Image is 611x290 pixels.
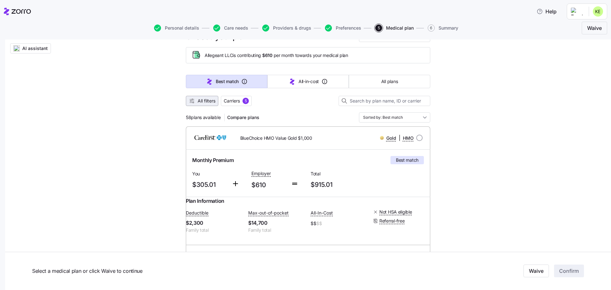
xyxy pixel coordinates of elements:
[559,267,579,275] span: Confirm
[32,267,398,275] span: Select a medical plan or click Waive to continue
[221,96,252,106] button: Carriers5
[153,25,199,32] a: Personal details
[375,25,382,32] span: 5
[428,25,435,32] span: 6
[571,8,584,15] img: Employer logo
[316,220,322,227] span: $$
[186,114,221,121] span: 58 plans available
[186,96,218,106] button: All filters
[428,25,458,32] button: 6Summary
[529,267,544,275] span: Waive
[191,130,230,145] img: CareFirst BlueCross BlueShield
[298,78,319,85] span: All-in-cost
[554,265,584,278] button: Confirm
[248,210,289,216] span: Max-out-of-pocket
[22,45,48,52] span: AI assistant
[165,26,199,30] span: Personal details
[192,171,227,177] span: You
[325,25,361,32] button: Preferences
[240,135,312,141] span: BlueChoice HMO Value Gold $1,000
[375,25,414,32] button: 5Medical plan
[537,8,557,15] span: Help
[251,180,286,190] span: $610
[186,197,224,205] span: Plan Information
[248,227,305,233] span: Family total
[311,210,333,216] span: All-In-Cost
[212,25,248,32] a: Care needs
[242,98,249,104] div: 5
[523,265,549,278] button: Waive
[154,25,199,32] button: Personal details
[205,52,348,59] span: Allegeant LLC is contributing per month towards your medical plan
[186,210,208,216] span: Deductible
[224,26,248,30] span: Care needs
[13,45,20,52] img: ai-icon.png
[251,170,271,177] span: Employer
[336,26,361,30] span: Preferences
[186,227,243,233] span: Family total
[593,6,603,17] img: 9c3023d2490eb309fd28c4e27891d9b9
[396,157,418,163] span: Best match
[192,180,227,190] span: $305.01
[227,114,259,121] span: Compare plans
[587,24,602,32] span: Waive
[311,219,368,228] span: $$
[381,78,398,85] span: All plans
[198,98,215,104] span: All filters
[186,219,243,227] span: $2,300
[339,96,430,106] input: Search by plan name, ID or carrier
[324,25,361,32] a: Preferences
[262,52,272,59] span: $610
[380,134,414,142] div: |
[248,219,305,227] span: $14,700
[192,156,234,164] span: Monthly Premium
[273,26,311,30] span: Providers & drugs
[311,180,365,190] span: $915.01
[225,112,262,123] button: Compare plans
[261,25,311,32] a: Providers & drugs
[386,135,396,141] span: Gold
[386,26,414,30] span: Medical plan
[262,25,311,32] button: Providers & drugs
[213,25,248,32] button: Care needs
[359,112,430,123] input: Order by dropdown
[582,22,607,34] button: Waive
[531,5,562,18] button: Help
[311,171,365,177] span: Total
[216,78,239,85] span: Best match
[224,98,240,104] span: Carriers
[379,218,404,224] span: Referral-free
[439,26,458,30] span: Summary
[403,135,414,141] span: HMO
[379,209,412,215] span: Not HSA eligible
[10,43,51,53] button: AI assistant
[374,25,414,32] a: 5Medical plan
